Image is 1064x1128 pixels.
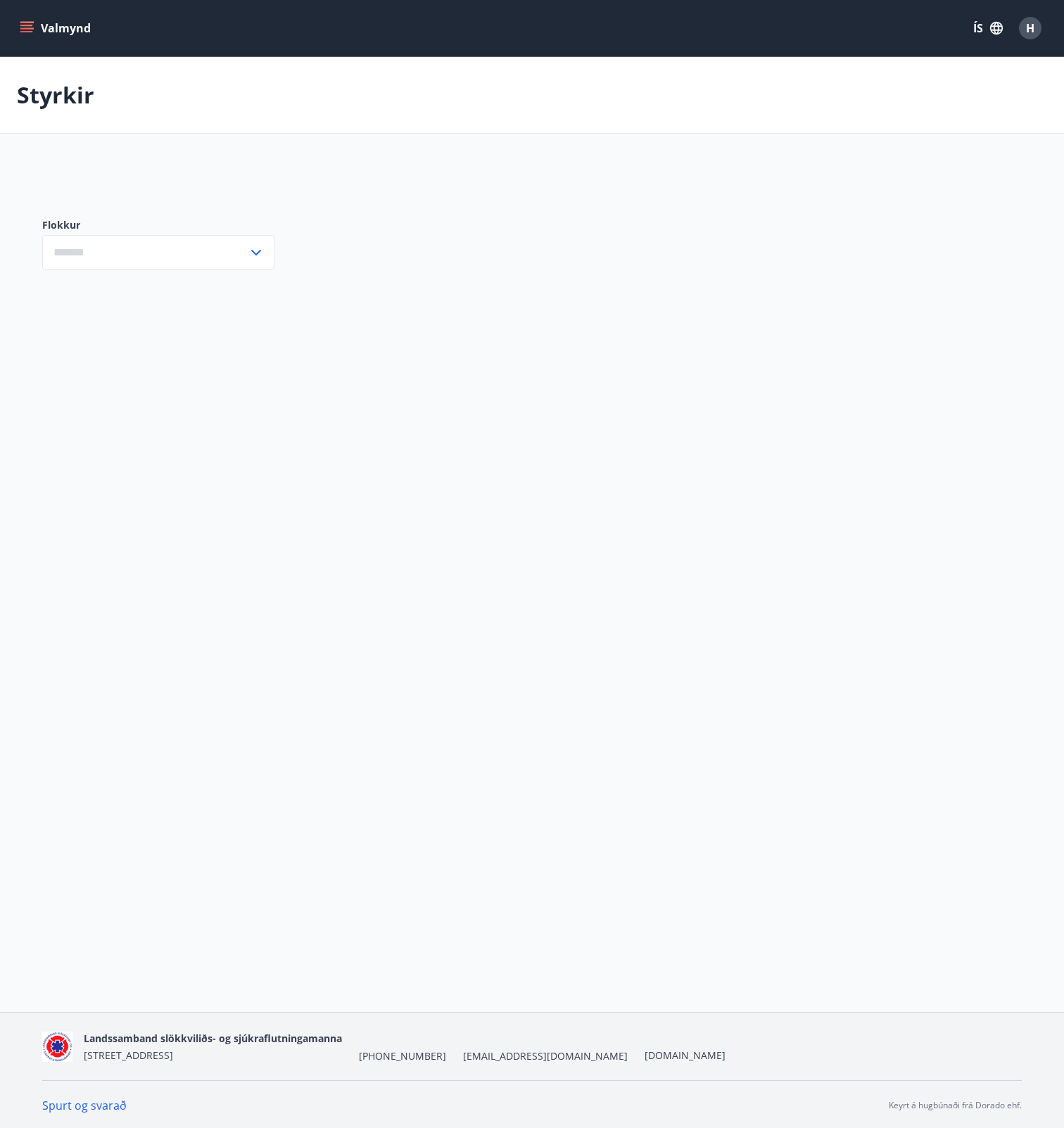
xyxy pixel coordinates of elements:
p: Styrkir [17,80,94,110]
span: [PHONE_NUMBER] [359,1049,446,1063]
a: [DOMAIN_NAME] [645,1048,726,1062]
button: H [1013,11,1047,45]
a: Spurt og svarað [42,1098,127,1113]
span: [EMAIL_ADDRESS][DOMAIN_NAME] [463,1049,628,1063]
label: Flokkur [42,218,274,232]
img: 5co5o51sp293wvT0tSE6jRQ7d6JbxoluH3ek357x.png [42,1032,72,1062]
button: ÍS [965,15,1011,41]
span: H [1026,20,1034,36]
button: menu [17,15,96,41]
span: Landssamband slökkviliðs- og sjúkraflutningamanna [84,1032,342,1045]
span: [STREET_ADDRESS] [84,1048,173,1062]
p: Keyrt á hugbúnaði frá Dorado ehf. [889,1099,1022,1112]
